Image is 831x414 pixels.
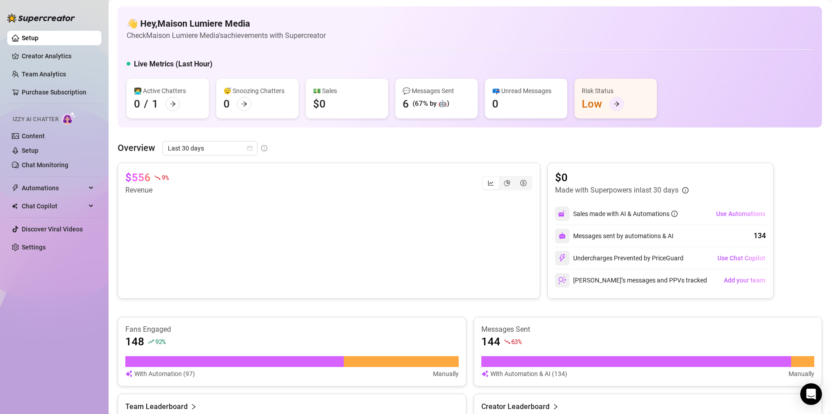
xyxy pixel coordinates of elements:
[13,115,58,124] span: Izzy AI Chatter
[125,185,168,196] article: Revenue
[247,146,252,151] span: calendar
[413,99,449,109] div: (67% by 🤖)
[488,180,494,186] span: line-chart
[481,334,500,349] article: 144
[161,173,168,182] span: 9 %
[127,30,326,41] article: Check Maison Lumiere Media's achievements with Supercreator
[313,86,381,96] div: 💵 Sales
[22,147,38,154] a: Setup
[134,369,195,379] article: With Automation (97)
[492,86,560,96] div: 📪 Unread Messages
[481,369,489,379] img: svg%3e
[7,14,75,23] img: logo-BBDzfeDw.svg
[555,229,674,243] div: Messages sent by automations & AI
[261,145,267,151] span: info-circle
[125,170,151,185] article: $556
[148,339,154,345] span: rise
[152,97,158,111] div: 1
[682,187,689,193] span: info-circle
[433,369,459,379] article: Manually
[168,141,252,155] span: Last 30 days
[559,232,566,240] img: svg%3e
[724,277,765,284] span: Add your team
[22,181,86,195] span: Automations
[127,17,326,30] h4: 👋 Hey, Maison Lumiere Media
[555,251,684,265] div: Undercharges Prevented by PriceGuard
[22,199,86,213] span: Chat Copilot
[671,211,678,217] span: info-circle
[22,161,68,169] a: Chat Monitoring
[22,71,66,78] a: Team Analytics
[154,174,161,181] span: fall
[62,112,76,125] img: AI Chatter
[403,86,470,96] div: 💬 Messages Sent
[134,97,140,111] div: 0
[22,34,38,42] a: Setup
[717,251,766,265] button: Use Chat Copilot
[155,337,166,346] span: 92 %
[22,244,46,251] a: Settings
[134,86,202,96] div: 👩‍💻 Active Chatters
[125,334,144,349] article: 148
[558,276,566,284] img: svg%3e
[170,101,176,107] span: arrow-right
[22,89,86,96] a: Purchase Subscription
[22,226,83,233] a: Discover Viral Videos
[504,180,510,186] span: pie-chart
[481,325,815,334] article: Messages Sent
[125,401,188,412] article: Team Leaderboard
[223,86,291,96] div: 😴 Snoozing Chatters
[125,325,459,334] article: Fans Engaged
[403,97,409,111] div: 6
[241,101,247,107] span: arrow-right
[520,180,527,186] span: dollar-circle
[190,401,197,412] span: right
[22,49,94,63] a: Creator Analytics
[555,170,689,185] article: $0
[723,273,766,287] button: Add your team
[716,207,766,221] button: Use Automations
[492,97,499,111] div: 0
[482,176,532,190] div: segmented control
[716,210,765,217] span: Use Automations
[613,101,620,107] span: arrow-right
[134,59,213,70] h5: Live Metrics (Last Hour)
[754,231,766,241] div: 134
[313,97,326,111] div: $0
[12,184,19,192] span: thunderbolt
[22,132,45,140] a: Content
[558,210,566,218] img: svg%3e
[223,97,230,111] div: 0
[555,273,707,287] div: [PERSON_NAME]’s messages and PPVs tracked
[504,339,510,345] span: fall
[558,254,566,262] img: svg%3e
[555,185,679,196] article: Made with Superpowers in last 30 days
[511,337,522,346] span: 63 %
[490,369,567,379] article: With Automation & AI (134)
[481,401,550,412] article: Creator Leaderboard
[573,209,678,219] div: Sales made with AI & Automations
[118,141,155,155] article: Overview
[582,86,650,96] div: Risk Status
[717,254,765,262] span: Use Chat Copilot
[788,369,814,379] article: Manually
[800,383,822,405] div: Open Intercom Messenger
[12,203,18,209] img: Chat Copilot
[125,369,133,379] img: svg%3e
[552,401,559,412] span: right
